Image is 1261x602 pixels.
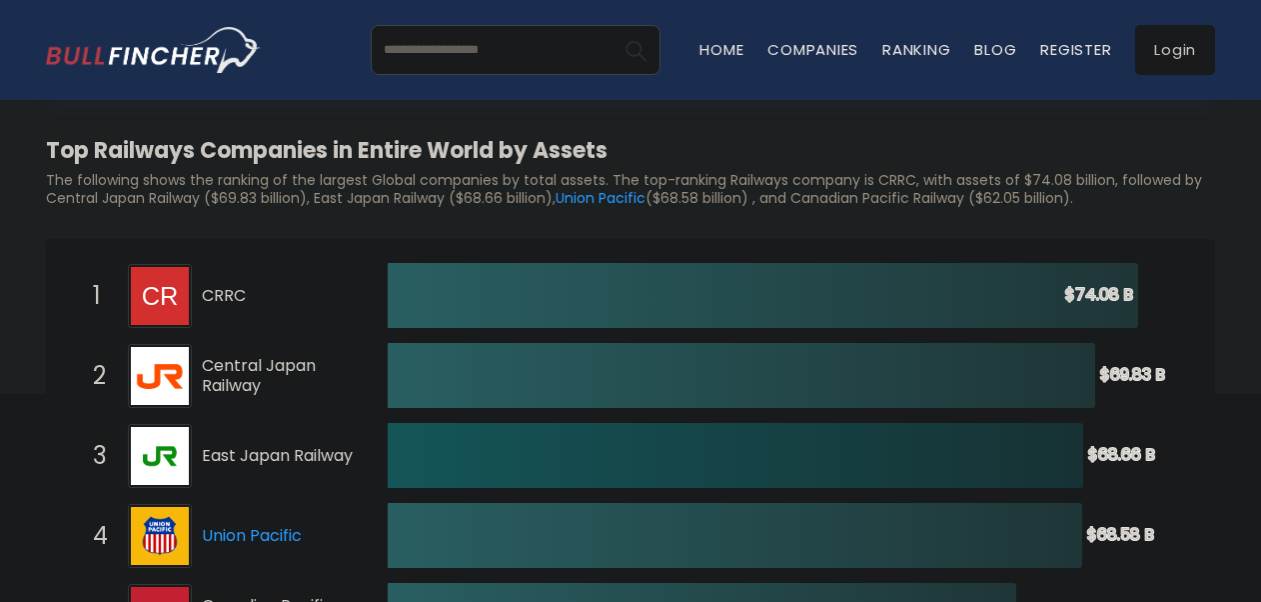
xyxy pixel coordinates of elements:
a: Register [1040,39,1111,60]
a: Union Pacific [128,504,202,568]
span: 3 [83,439,103,473]
h1: Top Railways Companies in Entire World by Assets [46,134,1215,167]
img: East Japan Railway [131,427,189,485]
text: $74.08 B [1065,283,1133,306]
span: 1 [83,279,103,313]
text: $68.58 B [1087,523,1154,546]
a: Ranking [882,39,950,60]
span: Central Japan Railway [202,356,353,398]
button: Search [611,25,660,75]
p: The following shows the ranking of the largest Global companies by total assets. The top-ranking ... [46,171,1215,207]
a: Companies [767,39,858,60]
a: Blog [974,39,1016,60]
img: Union Pacific [131,507,189,565]
a: Union Pacific [202,524,302,547]
text: $69.83 B [1100,363,1165,386]
text: $68.66 B [1088,443,1155,466]
span: 4 [83,519,103,553]
img: CRRC [131,267,189,325]
a: Go to homepage [46,27,261,73]
a: Login [1135,25,1215,75]
span: East Japan Railway [202,446,353,467]
span: CRRC [202,286,353,307]
a: Home [699,39,743,60]
img: bullfincher logo [46,27,261,73]
span: 2 [83,359,103,393]
a: Union Pacific [556,188,645,208]
img: Central Japan Railway [131,347,189,405]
